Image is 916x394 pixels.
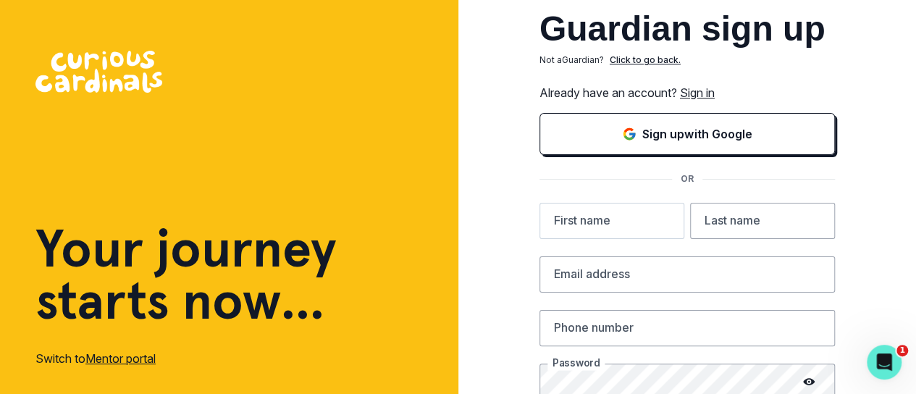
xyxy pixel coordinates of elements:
[680,85,715,100] a: Sign in
[867,345,902,380] iframe: Intercom live chat
[539,54,604,67] p: Not a Guardian ?
[539,84,835,101] p: Already have an account?
[642,125,752,143] p: Sign up with Google
[35,222,337,327] h1: Your journey starts now...
[672,172,702,185] p: OR
[539,113,835,155] button: Sign in with Google (GSuite)
[539,12,835,46] h2: Guardian sign up
[35,351,85,366] span: Switch to
[85,351,156,366] a: Mentor portal
[610,54,681,67] p: Click to go back.
[896,345,908,356] span: 1
[35,51,162,93] img: Curious Cardinals Logo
